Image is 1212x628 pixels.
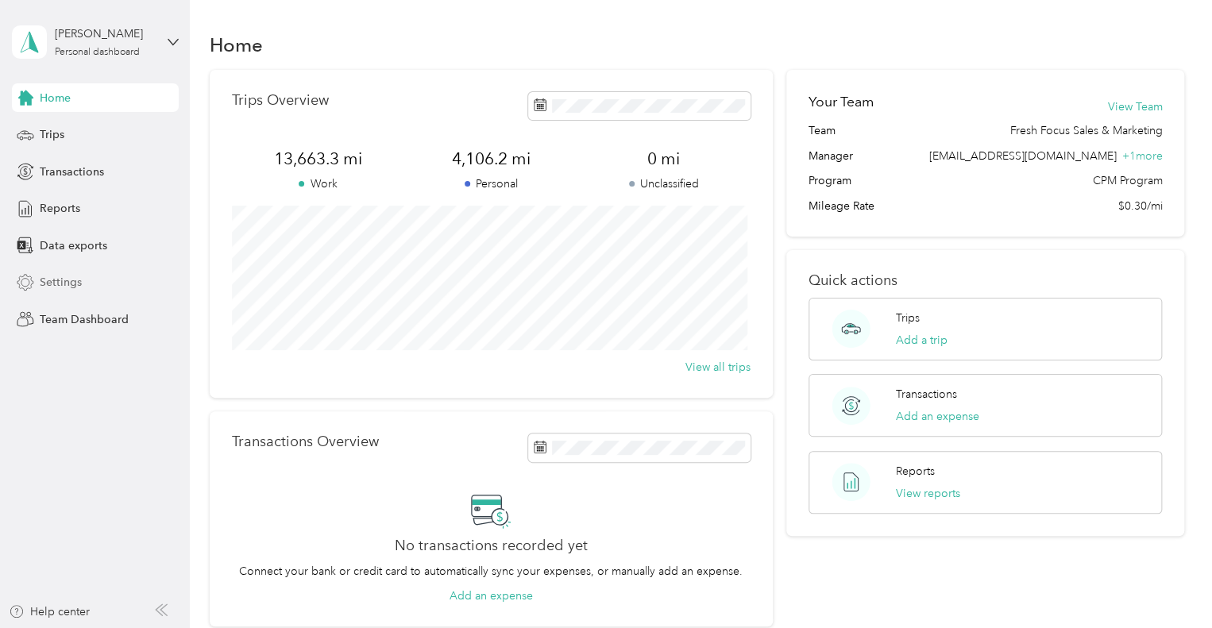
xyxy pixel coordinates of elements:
[55,25,154,42] div: [PERSON_NAME]
[809,272,1162,289] p: Quick actions
[232,92,329,109] p: Trips Overview
[40,200,80,217] span: Reports
[40,237,107,254] span: Data exports
[40,164,104,180] span: Transactions
[9,603,90,620] button: Help center
[1092,172,1162,189] span: CPM Program
[809,198,874,214] span: Mileage Rate
[40,311,129,328] span: Team Dashboard
[55,48,140,57] div: Personal dashboard
[809,92,874,112] h2: Your Team
[577,175,751,192] p: Unclassified
[809,148,853,164] span: Manager
[896,463,935,480] p: Reports
[1121,149,1162,163] span: + 1 more
[896,332,948,349] button: Add a trip
[232,433,379,450] p: Transactions Overview
[404,148,577,170] span: 4,106.2 mi
[1009,122,1162,139] span: Fresh Focus Sales & Marketing
[1123,539,1212,628] iframe: Everlance-gr Chat Button Frame
[40,126,64,143] span: Trips
[928,149,1116,163] span: [EMAIL_ADDRESS][DOMAIN_NAME]
[1117,198,1162,214] span: $0.30/mi
[210,37,263,53] h1: Home
[896,485,960,502] button: View reports
[239,563,743,580] p: Connect your bank or credit card to automatically sync your expenses, or manually add an expense.
[40,274,82,291] span: Settings
[404,175,577,192] p: Personal
[395,537,588,554] h2: No transactions recorded yet
[896,408,979,425] button: Add an expense
[896,310,920,326] p: Trips
[896,386,957,403] p: Transactions
[809,172,851,189] span: Program
[232,175,405,192] p: Work
[577,148,751,170] span: 0 mi
[809,122,836,139] span: Team
[40,90,71,106] span: Home
[1107,98,1162,115] button: View Team
[232,148,405,170] span: 13,663.3 mi
[450,588,533,604] button: Add an expense
[685,359,751,376] button: View all trips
